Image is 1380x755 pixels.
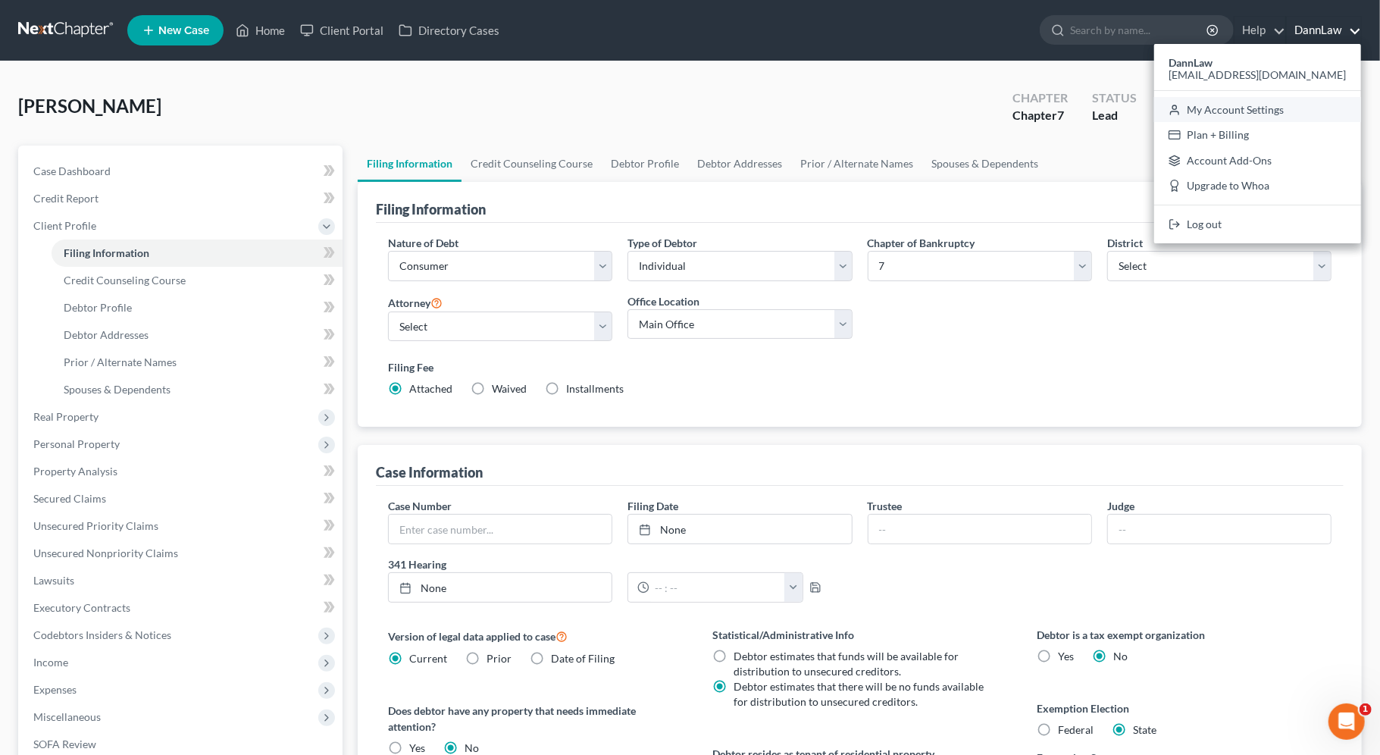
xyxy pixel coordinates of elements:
span: 1 [1360,703,1372,716]
span: Waived [492,382,527,395]
label: Judge [1107,498,1134,514]
span: No [1114,650,1128,663]
input: -- [1108,515,1331,544]
span: Debtor estimates that funds will be available for distribution to unsecured creditors. [734,650,959,678]
label: Exemption Election [1037,700,1331,716]
span: Codebtors Insiders & Notices [33,628,171,641]
span: Property Analysis [33,465,117,478]
span: Yes [1059,650,1075,663]
iframe: Intercom live chat [1328,703,1365,740]
input: Search by name... [1070,16,1209,44]
span: Expenses [33,683,77,696]
a: Account Add-Ons [1154,148,1361,174]
input: -- : -- [649,573,785,602]
a: None [628,515,851,544]
label: Type of Debtor [627,235,697,251]
span: Case Dashboard [33,164,111,177]
span: Client Profile [33,219,96,232]
a: DannLaw [1287,17,1361,44]
input: Enter case number... [389,515,612,544]
span: 7 [1057,108,1064,122]
label: 341 Hearing [380,556,859,572]
label: Nature of Debt [388,235,458,251]
div: DannLaw [1154,44,1361,243]
a: Log out [1154,211,1361,237]
span: Date of Filing [551,652,615,665]
label: Office Location [627,293,699,309]
a: Debtor Addresses [52,321,343,349]
span: Prior [487,652,512,665]
span: Installments [566,382,624,395]
div: Case Information [376,463,483,481]
a: Unsecured Nonpriority Claims [21,540,343,567]
span: Debtor estimates that there will be no funds available for distribution to unsecured creditors. [734,680,984,708]
label: Version of legal data applied to case [388,627,682,645]
a: Case Dashboard [21,158,343,185]
div: Lead [1092,107,1137,124]
span: Credit Report [33,192,99,205]
div: Status [1092,89,1137,107]
a: Executory Contracts [21,594,343,622]
span: Credit Counseling Course [64,274,186,287]
label: Chapter of Bankruptcy [868,235,975,251]
span: Debtor Profile [64,301,132,314]
span: Current [409,652,447,665]
span: Debtor Addresses [64,328,149,341]
span: Secured Claims [33,492,106,505]
label: Does debtor have any property that needs immediate attention? [388,703,682,735]
span: Miscellaneous [33,710,101,723]
a: None [389,573,612,602]
span: SOFA Review [33,738,96,750]
label: Statistical/Administrative Info [713,627,1007,643]
label: Debtor is a tax exempt organization [1037,627,1331,643]
span: Personal Property [33,437,120,450]
span: [EMAIL_ADDRESS][DOMAIN_NAME] [1169,68,1347,81]
a: My Account Settings [1154,97,1361,123]
span: Income [33,656,68,669]
label: Filing Fee [388,359,1331,375]
div: Filing Information [376,200,486,218]
span: Lawsuits [33,574,74,587]
label: District [1107,235,1143,251]
a: Debtor Profile [52,294,343,321]
a: Secured Claims [21,485,343,512]
span: Unsecured Nonpriority Claims [33,547,178,559]
a: Debtor Addresses [688,146,791,182]
a: Client Portal [293,17,391,44]
span: New Case [158,25,209,36]
div: Chapter [1012,89,1068,107]
a: Unsecured Priority Claims [21,512,343,540]
span: Spouses & Dependents [64,383,171,396]
div: Chapter [1012,107,1068,124]
a: Spouses & Dependents [922,146,1047,182]
span: Federal [1059,723,1094,736]
span: Unsecured Priority Claims [33,519,158,532]
a: Credit Counseling Course [52,267,343,294]
a: Home [228,17,293,44]
a: Credit Counseling Course [462,146,602,182]
span: State [1134,723,1157,736]
label: Trustee [868,498,903,514]
a: Debtor Profile [602,146,688,182]
a: Filing Information [358,146,462,182]
a: Plan + Billing [1154,122,1361,148]
span: No [465,741,479,754]
a: Prior / Alternate Names [52,349,343,376]
a: Filing Information [52,240,343,267]
a: Spouses & Dependents [52,376,343,403]
span: Executory Contracts [33,601,130,614]
strong: DannLaw [1169,56,1213,69]
a: Property Analysis [21,458,343,485]
span: Real Property [33,410,99,423]
label: Attorney [388,293,443,312]
span: Attached [409,382,452,395]
a: Credit Report [21,185,343,212]
span: Prior / Alternate Names [64,356,177,368]
a: Directory Cases [391,17,507,44]
span: Filing Information [64,246,149,259]
span: [PERSON_NAME] [18,95,161,117]
a: Prior / Alternate Names [791,146,922,182]
a: Help [1234,17,1285,44]
a: Upgrade to Whoa [1154,174,1361,199]
label: Case Number [388,498,452,514]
